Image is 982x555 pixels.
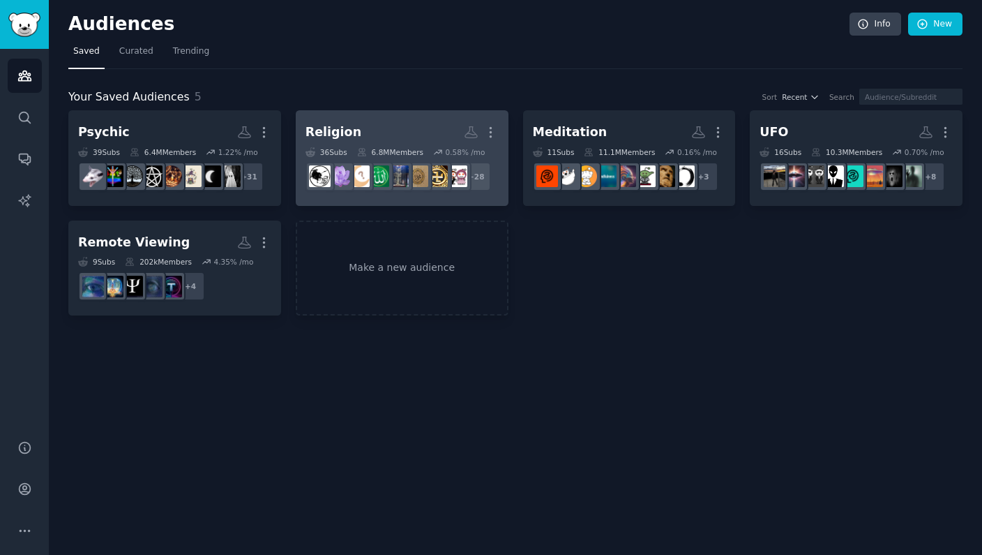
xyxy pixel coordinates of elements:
div: + 3 [689,162,718,191]
div: Meditation [533,124,607,141]
img: ParanormalEncounters [881,165,902,187]
img: mentalhealth [536,165,558,187]
input: Audience/Subreddit [859,89,962,105]
div: 39 Sub s [78,147,120,157]
a: Remote Viewing9Subs202kMembers4.35% /mo+4Telepathyremoteviewing_promoWeird_Remote_Viewinggatewayt... [68,221,281,316]
img: WrongBuddhism [328,165,350,187]
img: Stoicism [654,165,675,187]
img: remoteviewing [82,276,104,297]
a: Info [849,13,901,36]
img: MuslimMarriage [446,165,467,187]
div: 16 Sub s [760,147,801,157]
a: UFO16Subs10.3MMembers0.70% /mo+8ParanormalRedditParanormalEncountersUfoUapNewsUFOscienceUFObeliev... [750,110,962,206]
a: Make a new audience [296,221,508,316]
img: UFOscience [842,165,863,187]
img: CritiqueIslam [348,165,370,187]
img: atheism [556,165,577,187]
img: Witch [199,165,221,187]
div: Religion [305,124,361,141]
div: 0.58 % /mo [446,147,485,157]
img: AcademicQuran [407,165,428,187]
img: Telepathy [160,276,182,297]
a: New [908,13,962,36]
div: 6.4M Members [130,147,196,157]
span: Trending [173,45,209,58]
img: UfoUapNews [861,165,883,187]
div: 11.1M Members [584,147,655,157]
div: 0.70 % /mo [905,147,944,157]
div: 9 Sub s [78,257,115,267]
img: paganism [121,165,143,187]
img: audiomeditation [614,165,636,187]
img: PaganMarketplace [160,165,182,187]
a: Trending [168,40,214,69]
img: NorsePaganism [102,165,123,187]
img: Weird_Remote_Viewing [121,276,143,297]
img: Mindfulness [595,165,617,187]
div: UFO [760,124,788,141]
a: Saved [68,40,105,69]
img: AliensRHere [764,165,785,187]
a: Psychic39Subs6.4MMembers1.22% /mo+31GhostsWitchwitchcraftPaganMarketplaceWiccapaganismNorsePagani... [68,110,281,206]
a: Religion36Subs6.8MMembers0.58% /mo+28MuslimMarriageGoldenSwastikaAcademicQuranLifeTreeEsotericIsl... [296,110,508,206]
img: zenbuddhism [309,165,331,187]
img: Ghosts [219,165,241,187]
div: Sort [762,92,778,102]
div: 4.35 % /mo [213,257,253,267]
div: + 8 [916,162,945,191]
div: + 28 [462,162,491,191]
img: pagan [82,165,104,187]
a: Meditation11Subs11.1MMembers0.16% /mo+3zenStoicismTheMindIlluminatedaudiomeditationMindfulnessMed... [523,110,736,206]
h2: Audiences [68,13,849,36]
span: Your Saved Audiences [68,89,190,106]
img: remoteviewing_promo [141,276,163,297]
img: ParanormalReddit [900,165,922,187]
div: Psychic [78,124,130,141]
img: conspiracy [803,165,824,187]
div: 0.16 % /mo [677,147,717,157]
div: + 4 [176,272,205,301]
span: 5 [195,90,202,103]
div: + 31 [234,162,264,191]
img: Meditation [575,165,597,187]
img: EsotericIslam [368,165,389,187]
a: Curated [114,40,158,69]
img: Wicca [141,165,163,187]
div: Search [829,92,854,102]
span: Recent [782,92,807,102]
img: GoldenSwastika [426,165,448,187]
span: Saved [73,45,100,58]
div: 11 Sub s [533,147,575,157]
img: witchcraft [180,165,202,187]
span: Curated [119,45,153,58]
div: 10.3M Members [811,147,882,157]
div: 36 Sub s [305,147,347,157]
div: 6.8M Members [357,147,423,157]
img: GummySearch logo [8,13,40,37]
img: UFObelievers [822,165,844,187]
img: LifeTree [387,165,409,187]
img: zen [673,165,695,187]
img: InterdimensionalNHI [783,165,805,187]
img: TheMindIlluminated [634,165,656,187]
div: 202k Members [125,257,192,267]
div: 1.22 % /mo [218,147,258,157]
div: Remote Viewing [78,234,190,251]
button: Recent [782,92,819,102]
img: gatewaytapes [102,276,123,297]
